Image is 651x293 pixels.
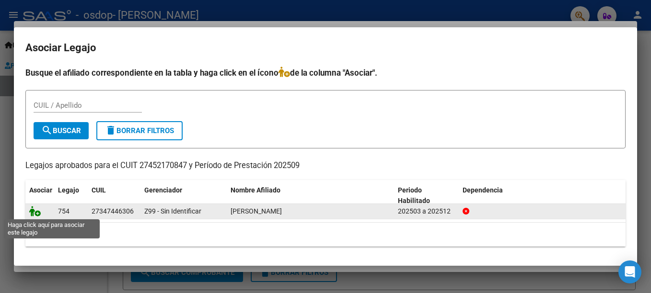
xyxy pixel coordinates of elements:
div: 27347446306 [92,206,134,217]
h2: Asociar Legajo [25,39,626,57]
span: CUIL [92,186,106,194]
span: Periodo Habilitado [398,186,430,205]
div: Open Intercom Messenger [618,260,641,283]
p: Legajos aprobados para el CUIT 27452170847 y Período de Prestación 202509 [25,160,626,172]
span: Gerenciador [144,186,182,194]
div: 1 registros [25,223,626,247]
span: Borrar Filtros [105,126,174,135]
datatable-header-cell: Gerenciador [140,180,227,212]
mat-icon: search [41,124,53,136]
datatable-header-cell: Legajo [54,180,88,212]
span: Legajo [58,186,79,194]
mat-icon: delete [105,124,116,136]
span: Dependencia [463,186,503,194]
datatable-header-cell: Periodo Habilitado [394,180,459,212]
span: Buscar [41,126,81,135]
datatable-header-cell: Asociar [25,180,54,212]
div: 202503 a 202512 [398,206,455,217]
h4: Busque el afiliado correspondiente en la tabla y haga click en el ícono de la columna "Asociar". [25,67,626,79]
datatable-header-cell: Dependencia [459,180,626,212]
datatable-header-cell: CUIL [88,180,140,212]
span: NICCOLINI MARIA ANTONELA [231,207,282,215]
span: 754 [58,207,70,215]
span: Asociar [29,186,52,194]
button: Borrar Filtros [96,121,183,140]
span: Nombre Afiliado [231,186,280,194]
datatable-header-cell: Nombre Afiliado [227,180,394,212]
button: Buscar [34,122,89,139]
span: Z99 - Sin Identificar [144,207,201,215]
